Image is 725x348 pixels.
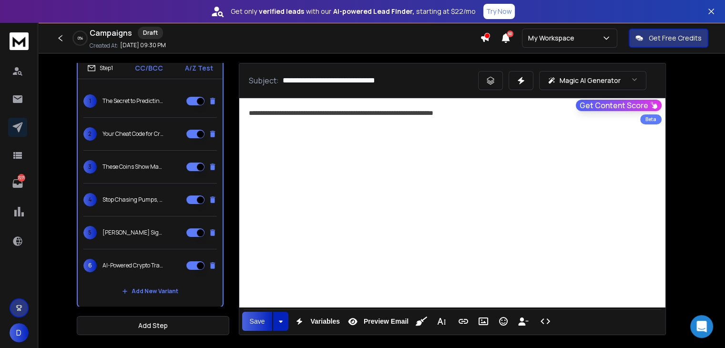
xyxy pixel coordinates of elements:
p: A/Z Test [185,63,213,73]
img: logo [10,32,29,50]
p: The Secret to Predicting Coin Pumps Early [102,97,163,105]
p: Get only with our starting at $22/mo [231,7,476,16]
button: More Text [432,312,450,331]
div: Draft [138,27,163,39]
p: Stop Chasing Pumps, Start Predicting Them [102,196,163,204]
button: Insert Link (Ctrl+K) [454,312,472,331]
p: Created At: [90,42,118,50]
span: Variables [308,317,342,326]
button: Insert Image (Ctrl+P) [474,312,492,331]
button: Emoticons [494,312,512,331]
div: Step 1 [87,64,113,72]
a: 7271 [8,174,27,193]
div: Open Intercom Messenger [690,315,713,338]
strong: verified leads [259,7,304,16]
strong: AI-powered Lead Finder, [333,7,414,16]
button: Get Content Score [576,100,662,111]
span: 2 [83,127,97,141]
p: [PERSON_NAME] Signals Available [102,229,163,236]
button: D [10,323,29,342]
span: 50 [507,31,513,37]
p: Magic AI Generator [560,76,621,85]
p: AI-Powered Crypto Trading Alerts [102,262,163,269]
button: Try Now [483,4,515,19]
p: 0 % [78,35,83,41]
span: 4 [83,193,97,206]
p: 7271 [18,174,25,182]
span: Preview Email [362,317,410,326]
button: Save [242,312,273,331]
button: Magic AI Generator [539,71,646,90]
p: CC/BCC [135,63,163,73]
button: Add New Variant [114,282,186,301]
button: Variables [290,312,342,331]
p: Try Now [486,7,512,16]
p: Subject: [249,75,279,86]
span: 5 [83,226,97,239]
p: Your Cheat Code for Crypto Pumps [102,130,163,138]
span: 6 [83,259,97,272]
p: My Workspace [528,33,578,43]
p: [DATE] 09:30 PM [120,41,166,49]
h1: Campaigns [90,27,132,39]
button: Code View [536,312,554,331]
button: Add Step [77,316,229,335]
span: 1 [83,94,97,108]
button: Insert Unsubscribe Link [514,312,532,331]
span: 3 [83,160,97,174]
li: Step1CC/BCCA/Z Test1The Secret to Predicting Coin Pumps Early2Your Cheat Code for Crypto Pumps3Th... [77,57,224,307]
button: Get Free Credits [629,29,708,48]
button: Preview Email [344,312,410,331]
p: These Coins Show Massive Potential [102,163,163,171]
p: Get Free Credits [649,33,702,43]
button: Clean HTML [412,312,430,331]
div: Beta [640,114,662,124]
